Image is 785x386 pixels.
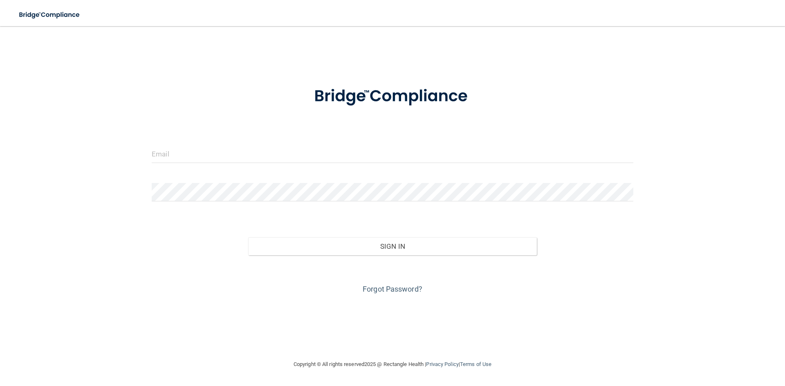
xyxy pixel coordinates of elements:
[426,361,458,367] a: Privacy Policy
[363,285,422,293] a: Forgot Password?
[297,75,488,118] img: bridge_compliance_login_screen.278c3ca4.svg
[248,237,537,255] button: Sign In
[152,145,633,163] input: Email
[12,7,87,23] img: bridge_compliance_login_screen.278c3ca4.svg
[243,351,542,377] div: Copyright © All rights reserved 2025 @ Rectangle Health | |
[460,361,491,367] a: Terms of Use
